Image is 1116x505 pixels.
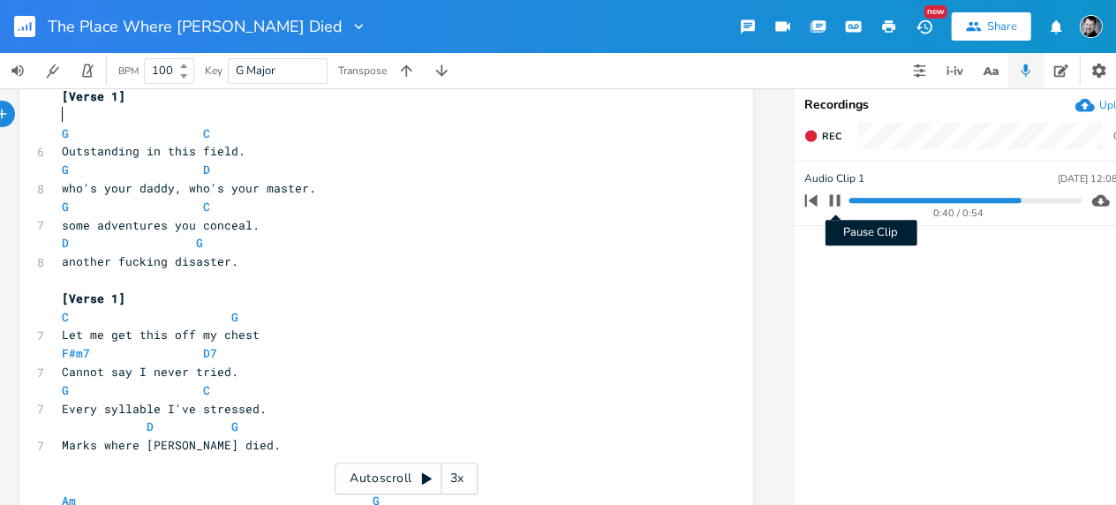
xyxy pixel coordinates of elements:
[236,63,275,79] span: G Major
[62,180,316,196] span: who's your daddy, who's your master.
[1079,15,1102,38] img: Timothy James
[62,88,125,104] span: [Verse 1]
[62,162,69,177] span: G
[62,253,238,269] span: another fucking disaster.
[62,364,238,380] span: Cannot say I never tried.
[803,170,863,187] span: Audio Clip 1
[147,418,154,434] span: D
[118,66,139,76] div: BPM
[48,19,343,34] span: The Place Where [PERSON_NAME] Died
[203,125,210,141] span: C
[196,235,203,251] span: G
[62,290,125,306] span: [Verse 1]
[62,437,281,453] span: Marks where [PERSON_NAME] died.
[335,463,478,494] div: Autoscroll
[338,65,387,76] div: Transpose
[203,345,217,361] span: D7
[62,199,69,215] span: G
[823,186,846,215] button: Pause Clip
[62,143,245,159] span: Outstanding in this field.
[62,345,90,361] span: F#m7
[796,122,848,150] button: Rec
[62,217,260,233] span: some adventures you conceal.
[62,382,69,398] span: G
[62,401,267,417] span: Every syllable I've stressed.
[834,208,1082,218] div: 0:40 / 0:54
[62,309,69,325] span: C
[62,125,69,141] span: G
[231,309,238,325] span: G
[205,65,222,76] div: Key
[231,418,238,434] span: G
[62,235,69,251] span: D
[203,162,210,177] span: D
[924,5,946,19] div: New
[203,382,210,398] span: C
[203,199,210,215] span: C
[62,327,260,343] span: Let me get this off my chest
[821,130,841,143] span: Rec
[441,463,473,494] div: 3x
[951,12,1030,41] button: Share
[986,19,1016,34] div: Share
[906,11,941,42] button: New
